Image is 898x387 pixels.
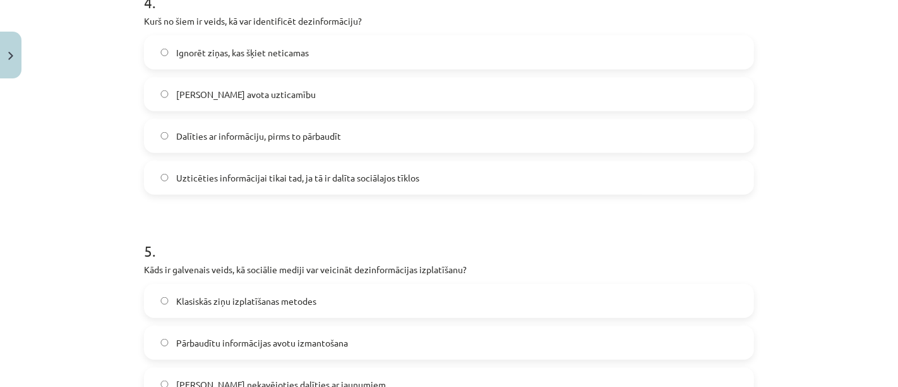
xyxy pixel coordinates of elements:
p: Kāds ir galvenais veids, kā sociālie mediji var veicināt dezinformācijas izplatīšanu? [144,263,754,276]
input: [PERSON_NAME] avota uzticamību [160,90,169,99]
span: Ignorēt ziņas, kas šķiet neticamas [176,46,309,59]
input: Dalīties ar informāciju, pirms to pārbaudīt [160,132,169,140]
input: Klasiskās ziņu izplatīšanas metodes [160,297,169,305]
span: Pārbaudītu informācijas avotu izmantošana [176,336,348,350]
input: Ignorēt ziņas, kas šķiet neticamas [160,49,169,57]
span: Klasiskās ziņu izplatīšanas metodes [176,295,316,308]
span: [PERSON_NAME] avota uzticamību [176,88,316,101]
input: Pārbaudītu informācijas avotu izmantošana [160,339,169,347]
img: icon-close-lesson-0947bae3869378f0d4975bcd49f059093ad1ed9edebbc8119c70593378902aed.svg [8,52,13,60]
span: Uzticēties informācijai tikai tad, ja tā ir dalīta sociālajos tīklos [176,171,419,185]
p: Kurš no šiem ir veids, kā var identificēt dezinformāciju? [144,15,754,28]
input: Uzticēties informācijai tikai tad, ja tā ir dalīta sociālajos tīklos [160,174,169,182]
span: Dalīties ar informāciju, pirms to pārbaudīt [176,130,341,143]
h1: 5 . [144,220,754,259]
